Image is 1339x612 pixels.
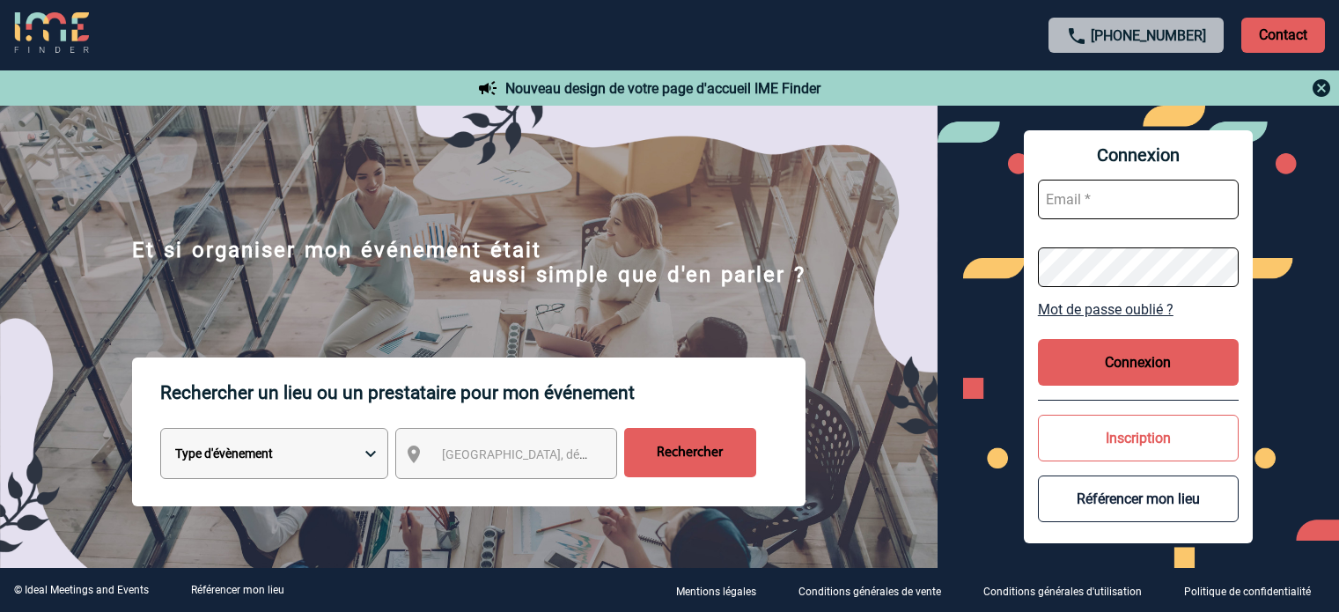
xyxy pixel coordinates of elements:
[662,582,784,599] a: Mentions légales
[1038,339,1239,386] button: Connexion
[624,428,756,477] input: Rechercher
[1184,586,1311,598] p: Politique de confidentialité
[1038,415,1239,461] button: Inscription
[1091,27,1206,44] a: [PHONE_NUMBER]
[191,584,284,596] a: Référencer mon lieu
[1038,144,1239,166] span: Connexion
[969,582,1170,599] a: Conditions générales d'utilisation
[1066,26,1087,47] img: call-24-px.png
[14,584,149,596] div: © Ideal Meetings and Events
[1170,582,1339,599] a: Politique de confidentialité
[784,582,969,599] a: Conditions générales de vente
[798,586,941,598] p: Conditions générales de vente
[442,447,687,461] span: [GEOGRAPHIC_DATA], département, région...
[676,586,756,598] p: Mentions légales
[983,586,1142,598] p: Conditions générales d'utilisation
[160,358,806,428] p: Rechercher un lieu ou un prestataire pour mon événement
[1038,180,1239,219] input: Email *
[1038,301,1239,318] a: Mot de passe oublié ?
[1038,476,1239,522] button: Référencer mon lieu
[1241,18,1325,53] p: Contact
